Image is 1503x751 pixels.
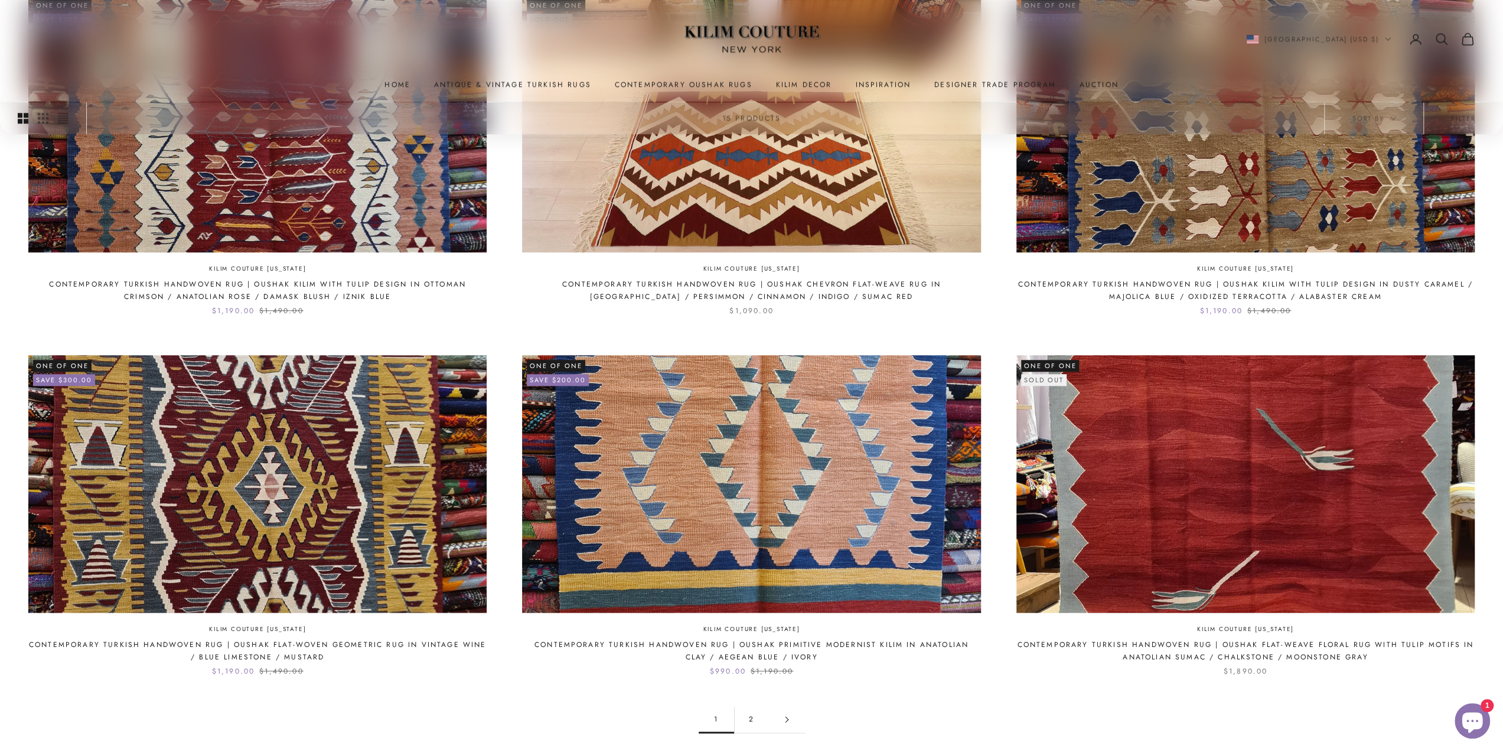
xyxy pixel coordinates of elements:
nav: Secondary navigation [1247,32,1475,46]
a: Kilim Couture [US_STATE] [1197,625,1294,635]
on-sale-badge: Save $300.00 [33,374,95,386]
a: Kilim Couture [US_STATE] [209,625,306,635]
span: One of One [33,360,92,372]
span: Sort by [1352,112,1396,123]
span: One of One [1021,360,1080,372]
sale-price: $1,890.00 [1224,665,1267,677]
button: Sort by [1325,102,1423,134]
compare-at-price: $1,490.00 [1247,305,1291,317]
a: Antique & Vintage Turkish Rugs [434,79,591,90]
a: Contemporary Turkish Handwoven Rug | Oushak Kilim with Tulip Design in Dusty Caramel / Majolica B... [1016,278,1475,303]
a: Kilim Couture [US_STATE] [703,264,800,274]
sale-price: $1,190.00 [212,665,255,677]
button: Filter [1424,102,1503,134]
a: Kilim Couture [US_STATE] [703,625,800,635]
p: 15 products [722,112,781,123]
a: Go to page 2 [734,706,770,733]
on-sale-badge: Save $200.00 [527,374,589,386]
a: Go to page 2 [770,706,805,733]
a: Contemporary Turkish Handwoven Rug | Oushak Flat-Woven Geometric Rug in Vintage Wine / Blue Limes... [28,639,487,663]
compare-at-price: $1,190.00 [751,665,793,677]
sale-price: $1,190.00 [212,305,255,317]
button: Switch to larger product images [18,102,28,134]
a: Contemporary Oushak Rugs [615,79,752,90]
a: Contemporary Turkish Handwoven Rug | Oushak Chevron Flat-Weave Rug in [GEOGRAPHIC_DATA] / Persimm... [522,278,980,303]
button: Switch to compact product images [58,102,69,134]
button: Switch to smaller product images [38,102,48,134]
sale-price: $1,090.00 [729,305,773,317]
a: Contemporary Turkish Handwoven Rug | Oushak Primitive Modernist Kilim in Anatolian Clay / Aegean ... [522,639,980,663]
span: 1 [699,706,734,733]
span: One of One [527,360,585,372]
summary: Kilim Decor [776,79,832,90]
a: Kilim Couture [US_STATE] [1197,264,1294,274]
span: [GEOGRAPHIC_DATA] (USD $) [1264,34,1380,44]
nav: Pagination navigation [699,706,805,733]
inbox-online-store-chat: Shopify online store chat [1451,703,1494,742]
nav: Primary navigation [28,79,1475,90]
compare-at-price: $1,490.00 [259,305,303,317]
sold-out-badge: Sold out [1021,374,1067,386]
img: Logo of Kilim Couture New York [678,11,826,67]
a: Home [384,79,410,90]
sale-price: $990.00 [710,665,746,677]
img: United States [1247,35,1259,44]
a: Contemporary Turkish Handwoven Rug | Oushak Kilim with Tulip Design in Ottoman Crimson / Anatolia... [28,278,487,303]
a: Designer Trade Program [934,79,1056,90]
a: Contemporary Turkish Handwoven Rug | Oushak Flat-Weave Floral Rug with Tulip Motifs in Anatolian ... [1016,639,1475,663]
a: Kilim Couture [US_STATE] [209,264,306,274]
a: Auction [1080,79,1119,90]
sale-price: $1,190.00 [1199,305,1242,317]
a: Inspiration [855,79,911,90]
button: Change country or currency [1247,34,1391,44]
compare-at-price: $1,490.00 [259,665,303,677]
